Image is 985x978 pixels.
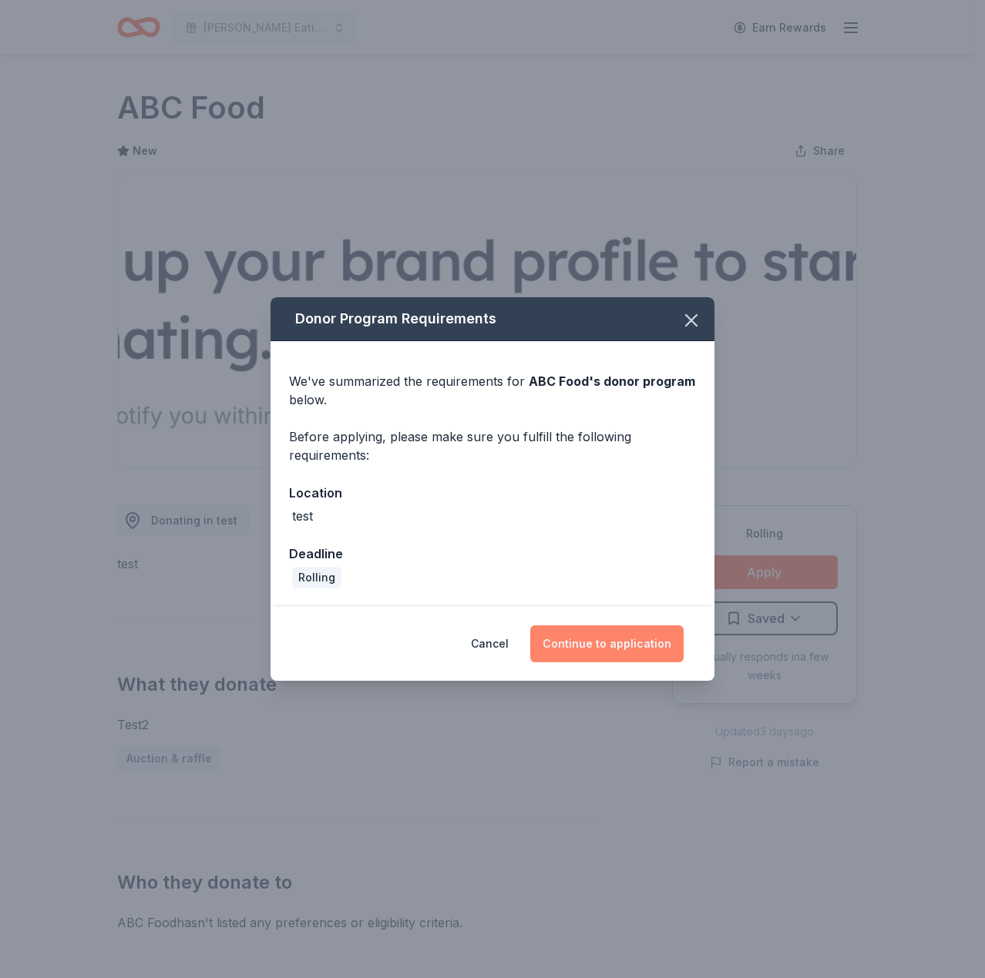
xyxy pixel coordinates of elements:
[289,427,696,464] div: Before applying, please make sure you fulfill the following requirements:
[289,483,696,503] div: Location
[529,373,695,389] span: ABC Food 's donor program
[471,625,509,662] button: Cancel
[271,297,714,341] div: Donor Program Requirements
[292,507,313,525] div: test
[289,544,696,564] div: Deadline
[530,625,684,662] button: Continue to application
[292,567,341,588] div: Rolling
[289,372,696,409] div: We've summarized the requirements for below.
